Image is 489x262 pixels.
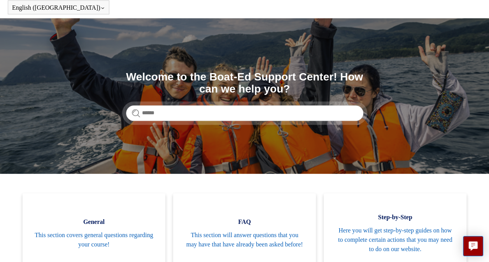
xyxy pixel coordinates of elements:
[126,71,363,95] h1: Welcome to the Boat-Ed Support Center! How can we help you?
[126,105,363,121] input: Search
[12,4,105,11] button: English ([GEOGRAPHIC_DATA])
[463,236,483,256] button: Live chat
[335,213,455,222] span: Step-by-Step
[335,226,455,254] span: Here you will get step-by-step guides on how to complete certain actions that you may need to do ...
[34,231,154,249] span: This section covers general questions regarding your course!
[185,217,304,227] span: FAQ
[34,217,154,227] span: General
[185,231,304,249] span: This section will answer questions that you may have that have already been asked before!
